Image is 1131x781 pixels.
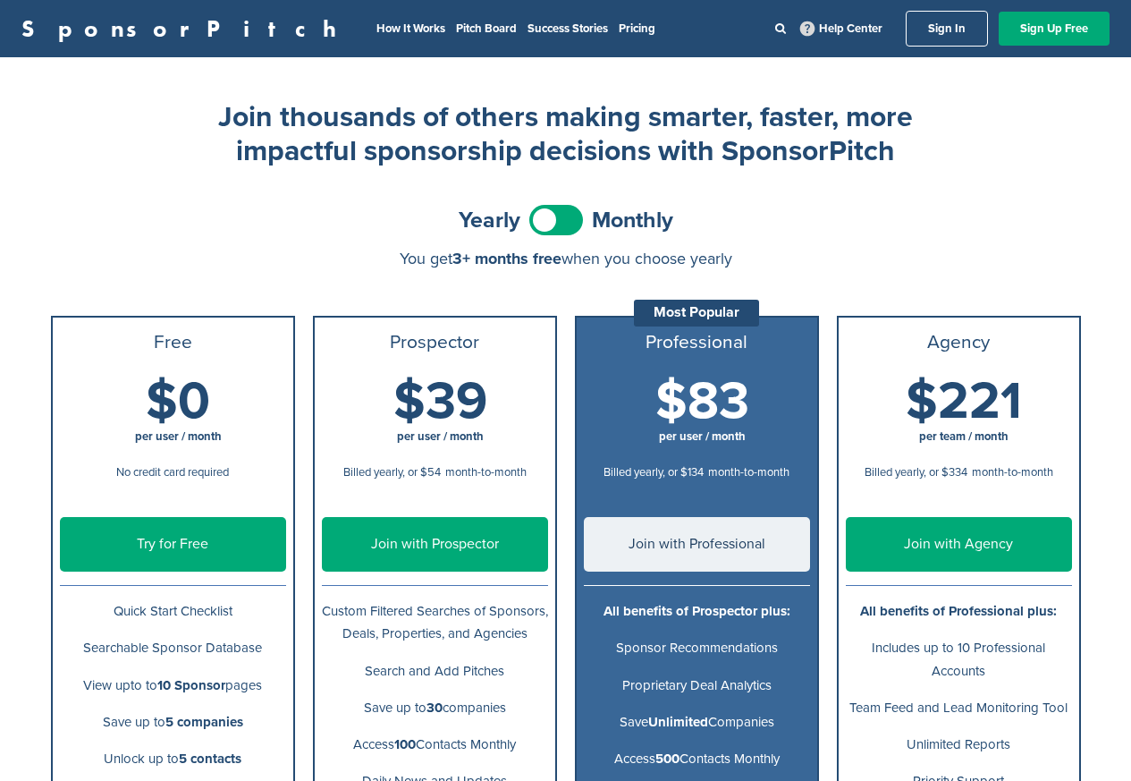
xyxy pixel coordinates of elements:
span: $39 [393,370,487,433]
span: $83 [655,370,749,433]
p: Quick Start Checklist [60,600,286,623]
span: per user / month [659,429,746,444]
span: month-to-month [708,465,789,480]
p: Team Feed and Lead Monitoring Tool [846,697,1072,719]
h3: Prospector [322,332,548,353]
b: All benefits of Professional plus: [860,603,1057,619]
span: Yearly [459,209,520,232]
b: 5 companies [165,714,243,730]
a: Success Stories [528,21,608,36]
span: Billed yearly, or $134 [603,465,704,480]
h3: Professional [584,332,810,353]
b: Unlimited [648,714,708,730]
span: No credit card required [116,465,229,480]
span: 3+ months free [452,249,561,268]
span: per user / month [397,429,484,444]
a: Join with Professional [584,517,810,572]
div: You get when you choose yearly [51,250,1081,267]
span: month-to-month [445,465,527,480]
span: Billed yearly, or $334 [865,465,967,480]
span: Monthly [592,209,673,232]
h2: Join thousands of others making smarter, faster, more impactful sponsorship decisions with Sponso... [208,100,924,169]
span: $221 [906,370,1022,433]
h3: Free [60,332,286,353]
a: How It Works [376,21,445,36]
a: SponsorPitch [21,17,348,40]
p: Save up to [60,711,286,734]
span: month-to-month [972,465,1053,480]
h3: Agency [846,332,1072,353]
a: Join with Agency [846,517,1072,572]
p: Custom Filtered Searches of Sponsors, Deals, Properties, and Agencies [322,600,548,645]
p: Searchable Sponsor Database [60,637,286,659]
a: Pitch Board [456,21,517,36]
a: Sign Up Free [999,12,1110,46]
a: Sign In [906,11,988,47]
span: per team / month [919,429,1009,444]
b: 10 Sponsor [157,677,225,693]
span: $0 [146,370,210,433]
span: per user / month [135,429,222,444]
p: Save Companies [584,711,810,734]
a: Help Center [797,18,886,39]
p: Save up to companies [322,697,548,719]
a: Try for Free [60,517,286,572]
a: Join with Prospector [322,517,548,572]
b: 30 [426,700,443,716]
p: Sponsor Recommendations [584,637,810,659]
div: Most Popular [634,300,759,327]
b: All benefits of Prospector plus: [603,603,790,619]
p: Proprietary Deal Analytics [584,675,810,697]
p: Includes up to 10 Professional Accounts [846,637,1072,682]
a: Pricing [619,21,655,36]
span: Billed yearly, or $54 [343,465,441,480]
p: View upto to pages [60,675,286,697]
p: Search and Add Pitches [322,660,548,683]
